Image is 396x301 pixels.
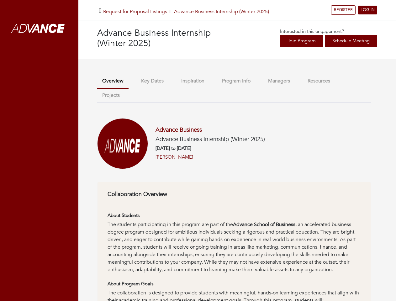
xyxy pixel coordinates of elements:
[358,6,377,14] a: LOG IN
[263,74,295,88] button: Managers
[136,74,169,88] button: Key Dates
[97,28,237,49] h3: Advance Business Internship (Winter 2025)
[280,35,323,47] a: Join Program
[108,191,361,198] h6: Collaboration Overview
[280,28,377,35] p: Interested in this engagement?
[156,136,265,143] h5: Advance Business Internship (Winter 2025)
[233,221,295,228] strong: Advance School of Business
[97,74,129,89] button: Overview
[108,281,361,287] h6: About Program Goals
[156,154,193,161] a: [PERSON_NAME]
[103,9,269,15] h5: Advance Business Internship (Winter 2025)
[97,118,148,169] img: Screenshot%202025-01-03%20at%2011.33.57%E2%80%AFAM.png
[217,74,256,88] button: Program Info
[103,8,167,15] a: Request for Proposal Listings
[156,145,265,151] h6: [DATE] to [DATE]
[325,35,377,47] a: Schedule Meeting
[108,221,361,273] div: The students participating in this program are part of the , an accelerated business degree progr...
[97,89,125,102] button: Projects
[303,74,335,88] button: Resources
[156,126,202,134] a: Advance Business
[108,213,361,218] h6: About Students
[176,74,209,88] button: Inspiration
[6,11,72,47] img: whiteAdvanceLogo.png
[331,5,356,15] a: REGISTER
